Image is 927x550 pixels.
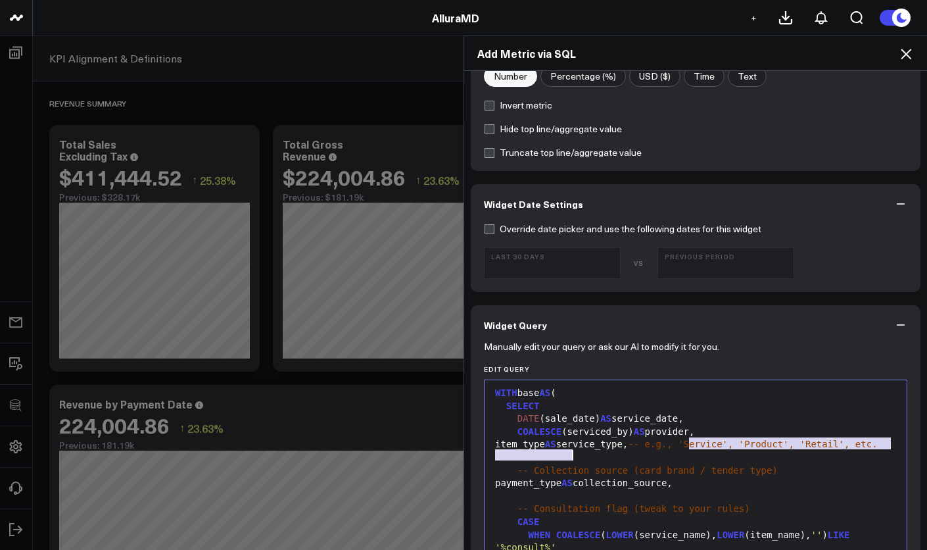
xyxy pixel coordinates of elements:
[477,46,914,61] h2: Add Metric via SQL
[561,478,573,488] span: AS
[491,477,900,490] div: payment_type collection_source,
[506,401,540,411] span: SELECT
[484,124,622,134] label: Hide top line/aggregate value
[657,247,794,279] button: Previous Period
[484,100,552,111] label: Invert metric
[606,530,634,540] span: LOWER
[484,224,761,234] label: Override date picker and use the following dates for this widget
[665,253,787,261] b: Previous Period
[828,530,850,540] span: LIKE
[491,413,900,426] div: (sale_date) service_date,
[539,387,550,398] span: AS
[751,13,757,22] span: +
[629,66,680,87] label: USD ($)
[495,387,517,398] span: WITH
[491,253,613,261] b: Last 30 Days
[517,465,778,476] span: -- Collection source (card brand / tender type)
[484,247,621,279] button: Last 30 Days
[491,438,900,451] div: item_type service_type,
[529,530,551,540] span: WHEN
[545,439,556,449] span: AS
[517,516,540,527] span: CASE
[484,199,583,209] span: Widget Date Settings
[471,305,920,345] button: Widget Query
[491,426,900,439] div: (serviced_by) provider,
[540,66,626,87] label: Percentage (%)
[556,530,600,540] span: COALESCE
[517,413,540,424] span: DATE
[491,387,900,400] div: base (
[484,320,547,330] span: Widget Query
[517,426,561,437] span: COALESCE
[484,66,537,87] label: Number
[628,439,877,449] span: -- e.g., 'Service', 'Product', 'Retail', etc.
[728,66,767,87] label: Text
[517,503,750,514] span: -- Consultation flag (tweak to your rules)
[484,365,907,373] label: Edit Query
[717,530,744,540] span: LOWER
[746,10,761,26] button: +
[600,413,611,424] span: AS
[432,11,479,25] a: AlluraMD
[484,147,642,158] label: Truncate top line/aggregate value
[684,66,725,87] label: Time
[471,184,920,224] button: Widget Date Settings
[484,341,719,352] p: Manually edit your query or ask our AI to modify it for you.
[634,426,645,437] span: AS
[811,530,822,540] span: ''
[627,259,651,267] div: VS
